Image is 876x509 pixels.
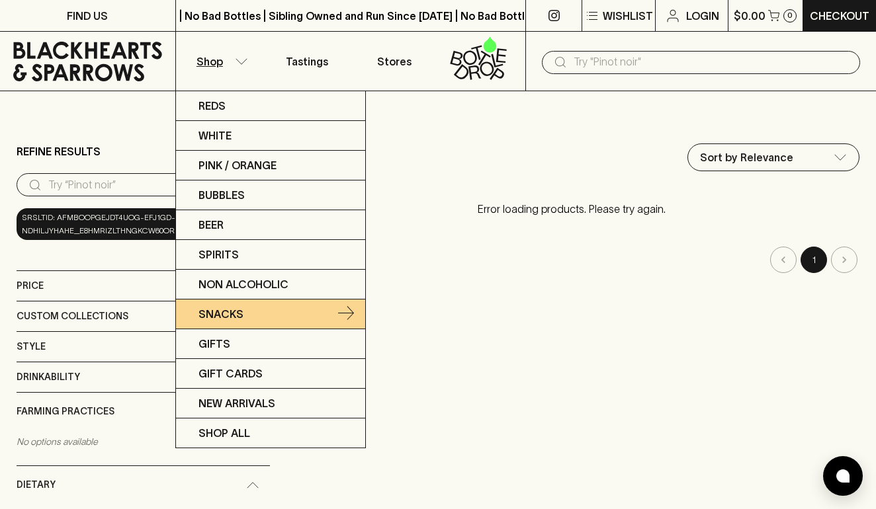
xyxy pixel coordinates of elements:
a: White [176,121,365,151]
p: Non Alcoholic [198,276,288,292]
a: Snacks [176,299,365,329]
p: Bubbles [198,187,245,203]
a: Pink / Orange [176,151,365,180]
a: New Arrivals [176,389,365,418]
p: Snacks [198,306,243,322]
a: Bubbles [176,180,365,210]
p: SHOP ALL [198,425,250,441]
p: Gifts [198,336,230,352]
img: bubble-icon [836,469,850,483]
p: Reds [198,98,226,114]
a: Reds [176,91,365,121]
p: White [198,128,232,143]
p: Gift Cards [198,366,263,381]
a: Spirits [176,240,365,270]
a: Gifts [176,329,365,359]
p: New Arrivals [198,395,275,411]
p: Spirits [198,247,239,262]
p: Pink / Orange [198,157,277,173]
p: Beer [198,217,224,233]
a: Beer [176,210,365,240]
a: Non Alcoholic [176,270,365,299]
a: Gift Cards [176,359,365,389]
a: SHOP ALL [176,418,365,448]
